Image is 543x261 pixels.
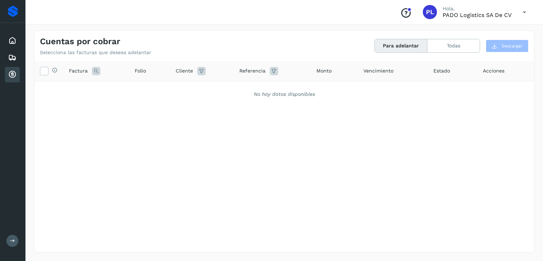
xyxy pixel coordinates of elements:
button: Para adelantar [375,39,427,52]
div: Embarques [5,50,20,65]
span: Referencia [239,67,265,75]
span: Acciones [483,67,504,75]
p: Selecciona las facturas que deseas adelantar [40,50,151,56]
div: No hay datos disponibles [43,91,525,98]
span: Vencimiento [363,67,393,75]
button: Descargar [486,40,529,52]
p: Hola, [443,6,512,12]
div: Cuentas por cobrar [5,67,20,82]
span: Folio [135,67,146,75]
span: Factura [69,67,88,75]
p: PADO Logistics SA de CV [443,12,512,18]
span: Descargar [502,43,522,49]
span: Estado [433,67,450,75]
h4: Cuentas por cobrar [40,36,120,47]
span: Monto [316,67,332,75]
div: Inicio [5,33,20,48]
button: Todas [427,39,480,52]
span: Cliente [176,67,193,75]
